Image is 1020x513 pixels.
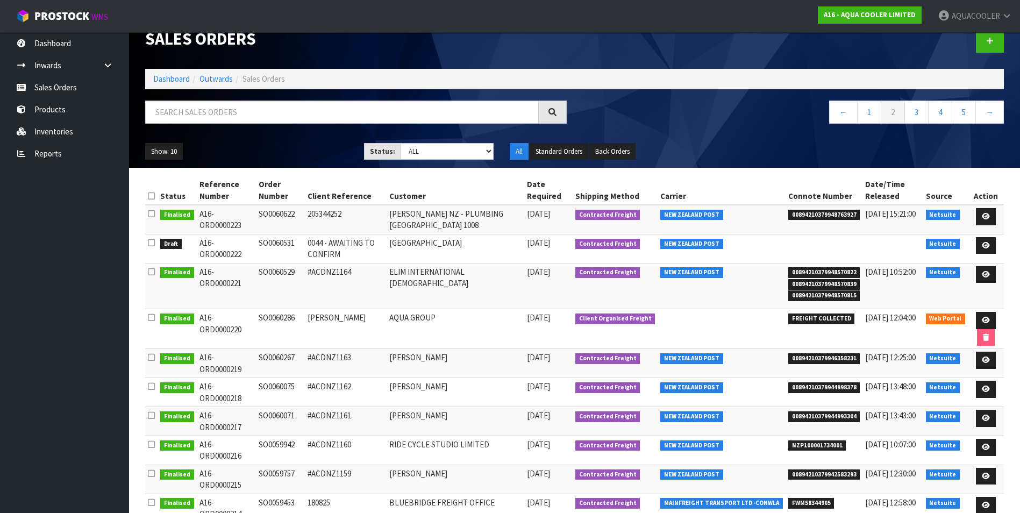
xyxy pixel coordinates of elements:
[527,497,550,508] span: [DATE]
[786,176,863,205] th: Connote Number
[926,498,960,509] span: Netsuite
[524,176,573,205] th: Date Required
[305,465,387,494] td: #ACDNZ1159
[530,143,588,160] button: Standard Orders
[256,234,305,263] td: SO0060531
[305,378,387,407] td: #ACDNZ1162
[16,9,30,23] img: cube-alt.png
[370,147,395,156] strong: Status:
[788,411,860,422] span: 00894210379944993304
[387,436,524,465] td: RIDE CYCLE STUDIO LIMITED
[575,469,640,480] span: Contracted Freight
[788,382,860,393] span: 00894210379944998378
[197,436,256,465] td: A16-ORD0000216
[865,209,916,219] span: [DATE] 15:21:00
[788,498,834,509] span: FWM58344905
[968,176,1004,205] th: Action
[583,101,1004,127] nav: Page navigation
[926,210,960,220] span: Netsuite
[256,465,305,494] td: SO0059757
[788,353,860,364] span: 00894210379946358231
[952,101,976,124] a: 5
[862,176,923,205] th: Date/Time Released
[923,176,968,205] th: Source
[573,176,658,205] th: Shipping Method
[660,239,723,250] span: NEW ZEALAND POST
[197,349,256,378] td: A16-ORD0000219
[857,101,881,124] a: 1
[865,312,916,323] span: [DATE] 12:04:00
[160,210,194,220] span: Finalised
[160,313,194,324] span: Finalised
[589,143,636,160] button: Back Orders
[952,11,1000,21] span: AQUACOOLER
[660,498,783,509] span: MAINFREIGHT TRANSPORT LTD -CONWLA
[788,313,855,324] span: FREIGHT COLLECTED
[575,382,640,393] span: Contracted Freight
[865,497,916,508] span: [DATE] 12:58:00
[305,309,387,349] td: [PERSON_NAME]
[824,10,916,19] strong: A16 - AQUA COOLER LIMITED
[926,267,960,278] span: Netsuite
[199,74,233,84] a: Outwards
[256,263,305,309] td: SO0060529
[865,439,916,450] span: [DATE] 10:07:00
[160,353,194,364] span: Finalised
[865,381,916,391] span: [DATE] 13:48:00
[575,411,640,422] span: Contracted Freight
[527,267,550,277] span: [DATE]
[305,436,387,465] td: #ACDNZ1160
[527,209,550,219] span: [DATE]
[926,353,960,364] span: Netsuite
[510,143,529,160] button: All
[387,407,524,436] td: [PERSON_NAME]
[305,234,387,263] td: 0044 - AWAITING TO CONFIRM
[387,465,524,494] td: [PERSON_NAME]
[926,411,960,422] span: Netsuite
[926,469,960,480] span: Netsuite
[658,176,786,205] th: Carrier
[881,101,905,124] a: 2
[660,353,723,364] span: NEW ZEALAND POST
[788,279,860,290] span: 00894210379948570839
[256,407,305,436] td: SO0060071
[928,101,952,124] a: 4
[305,176,387,205] th: Client Reference
[865,410,916,421] span: [DATE] 13:43:00
[387,205,524,234] td: [PERSON_NAME] NZ - PLUMBING [GEOGRAPHIC_DATA] 1008
[865,468,916,479] span: [DATE] 12:30:00
[904,101,929,124] a: 3
[575,313,655,324] span: Client Organised Freight
[160,440,194,451] span: Finalised
[242,74,285,84] span: Sales Orders
[926,382,960,393] span: Netsuite
[305,407,387,436] td: #ACDNZ1161
[387,263,524,309] td: ELIM INTERNATIONAL [DEMOGRAPHIC_DATA]
[256,309,305,349] td: SO0060286
[527,468,550,479] span: [DATE]
[91,12,108,22] small: WMS
[660,267,723,278] span: NEW ZEALAND POST
[387,349,524,378] td: [PERSON_NAME]
[305,205,387,234] td: 205344252
[160,382,194,393] span: Finalised
[527,381,550,391] span: [DATE]
[145,143,183,160] button: Show: 10
[197,234,256,263] td: A16-ORD0000222
[34,9,89,23] span: ProStock
[197,407,256,436] td: A16-ORD0000217
[865,352,916,362] span: [DATE] 12:25:00
[527,410,550,421] span: [DATE]
[160,267,194,278] span: Finalised
[160,239,182,250] span: Draft
[305,349,387,378] td: #ACDNZ1163
[197,309,256,349] td: A16-ORD0000220
[197,263,256,309] td: A16-ORD0000221
[926,313,966,324] span: Web Portal
[387,234,524,263] td: [GEOGRAPHIC_DATA]
[387,378,524,407] td: [PERSON_NAME]
[575,353,640,364] span: Contracted Freight
[660,469,723,480] span: NEW ZEALAND POST
[865,267,916,277] span: [DATE] 10:52:00
[256,436,305,465] td: SO0059942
